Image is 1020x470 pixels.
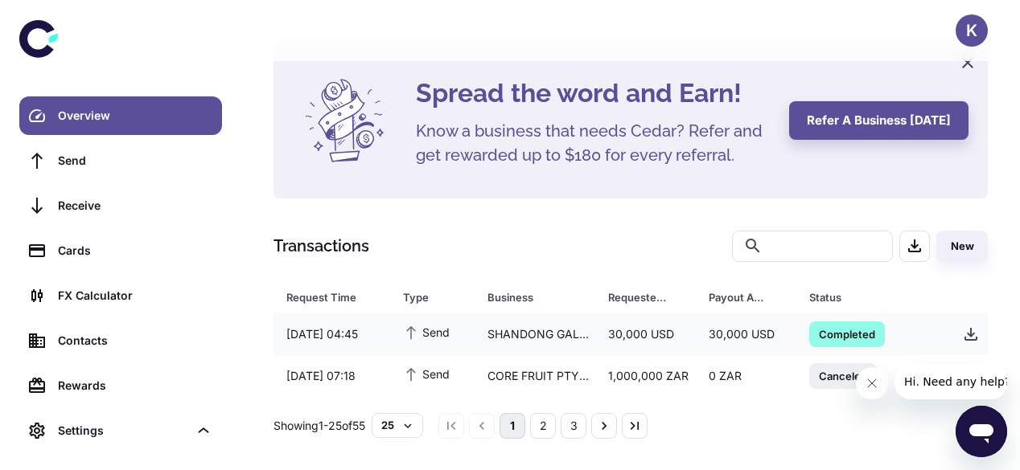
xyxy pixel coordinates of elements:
[416,74,770,112] h4: Spread the word and Earn!
[274,417,365,435] p: Showing 1-25 of 55
[58,242,212,260] div: Cards
[895,364,1007,399] iframe: Message from company
[416,119,770,167] h5: Know a business that needs Cedar? Refer and get rewarded up to $180 for every referral.
[709,286,769,309] div: Payout Amount
[403,323,450,341] span: Send
[58,152,212,170] div: Send
[274,319,390,349] div: [DATE] 04:45
[809,286,931,309] span: Status
[436,413,650,439] nav: pagination navigation
[696,319,796,349] div: 30,000 USD
[372,413,423,437] button: 25
[475,319,595,349] div: SHANDONG GALAXY INTERNATIONAL TRADING CO.,LTD
[19,411,222,450] div: Settings
[956,406,1007,457] iframe: Button to launch messaging window
[19,96,222,135] a: Overview
[608,286,689,309] span: Requested Amount
[936,231,988,262] button: New
[595,361,696,391] div: 1,000,000 ZAR
[789,101,969,140] button: Refer a business [DATE]
[58,197,212,215] div: Receive
[58,107,212,125] div: Overview
[403,365,450,382] span: Send
[403,286,447,309] div: Type
[19,321,222,360] a: Contacts
[58,377,212,394] div: Rewards
[595,319,696,349] div: 30,000 USD
[58,332,212,349] div: Contacts
[622,413,648,439] button: Go to last page
[10,11,116,24] span: Hi. Need any help?
[19,141,222,180] a: Send
[709,286,790,309] span: Payout Amount
[856,367,888,399] iframe: Close message
[561,413,586,439] button: Go to page 3
[19,231,222,270] a: Cards
[809,367,877,383] span: Canceled
[809,286,910,309] div: Status
[58,422,188,439] div: Settings
[403,286,468,309] span: Type
[274,361,390,391] div: [DATE] 07:18
[530,413,556,439] button: Go to page 2
[19,276,222,315] a: FX Calculator
[500,413,525,439] button: page 1
[19,366,222,405] a: Rewards
[591,413,617,439] button: Go to next page
[956,14,988,47] button: K
[19,186,222,225] a: Receive
[286,286,384,309] span: Request Time
[274,234,369,258] h1: Transactions
[58,287,212,304] div: FX Calculator
[475,361,595,391] div: CORE FRUIT PTY. LTD
[696,361,796,391] div: 0 ZAR
[608,286,668,309] div: Requested Amount
[286,286,363,309] div: Request Time
[809,325,885,341] span: Completed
